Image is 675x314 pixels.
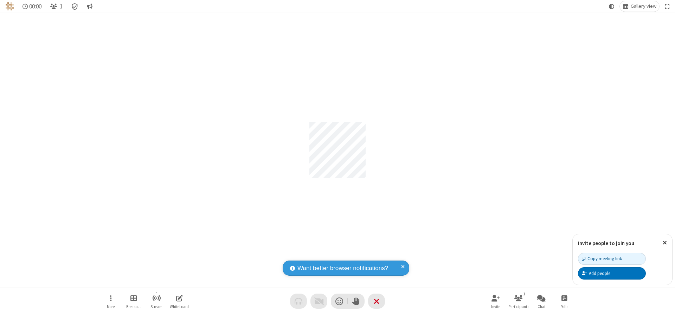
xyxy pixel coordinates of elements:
button: End or leave meeting [368,294,385,309]
button: Open participant list [508,291,529,311]
span: Want better browser notifications? [297,264,388,273]
label: Invite people to join you [578,240,634,246]
button: Open poll [554,291,575,311]
button: Audio problem - check your Internet connection or call by phone [290,294,307,309]
button: Manage Breakout Rooms [123,291,144,311]
button: Raise hand [348,294,365,309]
span: Polls [560,305,568,309]
span: Chat [538,305,546,309]
span: More [107,305,115,309]
button: Open shared whiteboard [169,291,190,311]
img: QA Selenium DO NOT DELETE OR CHANGE [6,2,14,11]
button: Add people [578,267,646,279]
span: Breakout [126,305,141,309]
button: Video [310,294,327,309]
button: Invite participants (Alt+I) [485,291,506,311]
button: Using system theme [606,1,617,12]
button: Start streaming [146,291,167,311]
span: Stream [150,305,162,309]
span: Gallery view [631,4,656,9]
span: 1 [60,3,63,10]
span: Whiteboard [170,305,189,309]
button: Open menu [100,291,121,311]
button: Fullscreen [662,1,673,12]
button: Conversation [84,1,95,12]
button: Change layout [620,1,659,12]
div: Timer [20,1,45,12]
div: Meeting details Encryption enabled [68,1,82,12]
button: Close popover [657,234,672,251]
div: 1 [521,291,527,297]
button: Send a reaction [331,294,348,309]
span: Participants [508,305,529,309]
span: 00:00 [29,3,41,10]
button: Open chat [531,291,552,311]
span: Invite [491,305,500,309]
div: Copy meeting link [582,255,622,262]
button: Copy meeting link [578,253,646,265]
button: Open participant list [47,1,65,12]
